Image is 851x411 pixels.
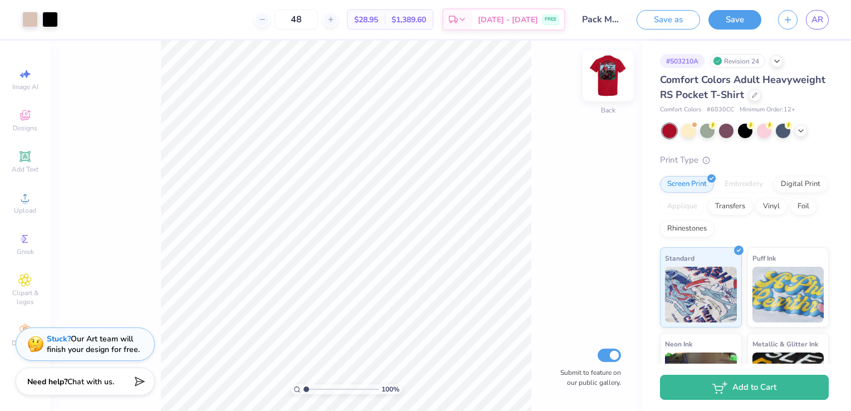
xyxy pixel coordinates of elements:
span: # 6030CC [707,105,734,115]
span: Upload [14,206,36,215]
span: $28.95 [354,14,378,26]
span: Standard [665,252,695,264]
span: AR [811,13,823,26]
img: Metallic & Glitter Ink [752,353,824,408]
input: Untitled Design [574,8,628,31]
div: Print Type [660,154,829,167]
img: Standard [665,267,737,322]
img: Back [586,53,630,98]
span: Clipart & logos [6,288,45,306]
div: Back [601,105,615,115]
span: Metallic & Glitter Ink [752,338,818,350]
span: Add Text [12,165,38,174]
input: – – [275,9,318,30]
span: Designs [13,124,37,133]
span: FREE [545,16,556,23]
div: Our Art team will finish your design for free. [47,334,140,355]
span: Minimum Order: 12 + [740,105,795,115]
div: Transfers [708,198,752,215]
span: 100 % [382,384,399,394]
span: Comfort Colors Adult Heavyweight RS Pocket T-Shirt [660,73,825,101]
a: AR [806,10,829,30]
button: Save [708,10,761,30]
strong: Stuck? [47,334,71,344]
div: Rhinestones [660,221,714,237]
span: Puff Ink [752,252,776,264]
img: Puff Ink [752,267,824,322]
span: $1,389.60 [392,14,426,26]
span: Neon Ink [665,338,692,350]
div: Vinyl [756,198,787,215]
span: Decorate [12,339,38,348]
span: Greek [17,247,34,256]
div: Foil [790,198,816,215]
div: Revision 24 [710,54,765,68]
div: Digital Print [774,176,828,193]
button: Save as [637,10,700,30]
strong: Need help? [27,376,67,387]
span: Chat with us. [67,376,114,387]
span: [DATE] - [DATE] [478,14,538,26]
img: Neon Ink [665,353,737,408]
div: # 503210A [660,54,705,68]
div: Applique [660,198,705,215]
div: Screen Print [660,176,714,193]
label: Submit to feature on our public gallery. [554,368,621,388]
div: Embroidery [717,176,770,193]
button: Add to Cart [660,375,829,400]
span: Image AI [12,82,38,91]
span: Comfort Colors [660,105,701,115]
